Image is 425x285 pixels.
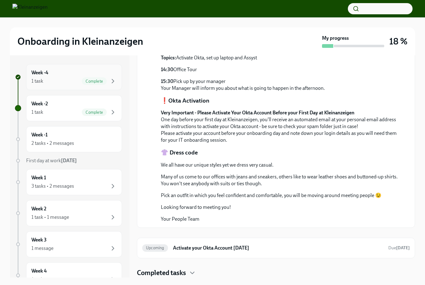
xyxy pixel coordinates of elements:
[31,183,74,190] div: 3 tasks • 2 messages
[31,205,46,212] h6: Week 2
[161,204,400,211] p: Looking forward to meeting you!
[31,237,47,243] h6: Week 3
[31,140,74,147] div: 2 tasks • 2 messages
[137,268,415,278] div: Completed tasks
[31,131,48,138] h6: Week -1
[31,69,48,76] h6: Week -4
[137,268,186,278] h4: Completed tasks
[15,95,122,121] a: Week -21 taskComplete
[82,79,107,84] span: Complete
[82,110,107,115] span: Complete
[161,162,400,168] p: We all have our unique styles yet we dress very casual.
[12,4,48,14] img: Kleinanzeigen
[15,169,122,195] a: Week 13 tasks • 2 messages
[173,245,383,251] h6: Activate your Okta Account [DATE]
[322,35,349,42] strong: My progress
[142,246,168,250] span: Upcoming
[161,78,173,84] strong: 15:30
[15,200,122,226] a: Week 21 task • 1 message
[31,268,47,274] h6: Week 4
[388,245,410,251] span: Due
[396,245,410,251] strong: [DATE]
[15,231,122,257] a: Week 31 message
[15,126,122,152] a: Week -12 tasks • 2 messages
[161,173,400,187] p: Many of us come to our offices with jeans and sneakers, others like to wear leather shoes and but...
[31,174,46,181] h6: Week 1
[388,245,410,251] span: September 1st, 2025 09:00
[31,78,43,85] div: 1 task
[161,78,325,92] p: Pick up by your manager Your Manager will inform you about what is going to happen in the afternoon.
[161,67,173,72] strong: 14:30
[161,97,209,105] p: ❗️Okta Activation
[26,158,77,163] span: First day at work
[161,149,198,157] p: 👚 Dress code
[15,157,122,164] a: First day at work[DATE]
[15,64,122,90] a: Week -41 taskComplete
[161,192,400,199] p: Pick an outfit in which you feel confident and comfortable, you will be moving around meeting peo...
[61,158,77,163] strong: [DATE]
[31,109,43,116] div: 1 task
[389,36,408,47] h3: 18 %
[31,245,54,252] div: 1 message
[161,110,354,116] strong: Very Important - Please Activate Your Okta Account Before your First Day at Kleinanzeigen
[142,243,410,253] a: UpcomingActivate your Okta Account [DATE]Due[DATE]
[31,276,43,283] div: 1 task
[161,66,325,73] p: Office Tour
[17,35,143,48] h2: Onboarding in Kleinanzeigen
[31,100,48,107] h6: Week -2
[161,55,176,61] strong: Topics:
[161,109,400,144] p: One day before your first day at Kleinanzeigen, you'll receive an automated email at your persona...
[161,216,400,223] p: Your People Team
[31,214,69,221] div: 1 task • 1 message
